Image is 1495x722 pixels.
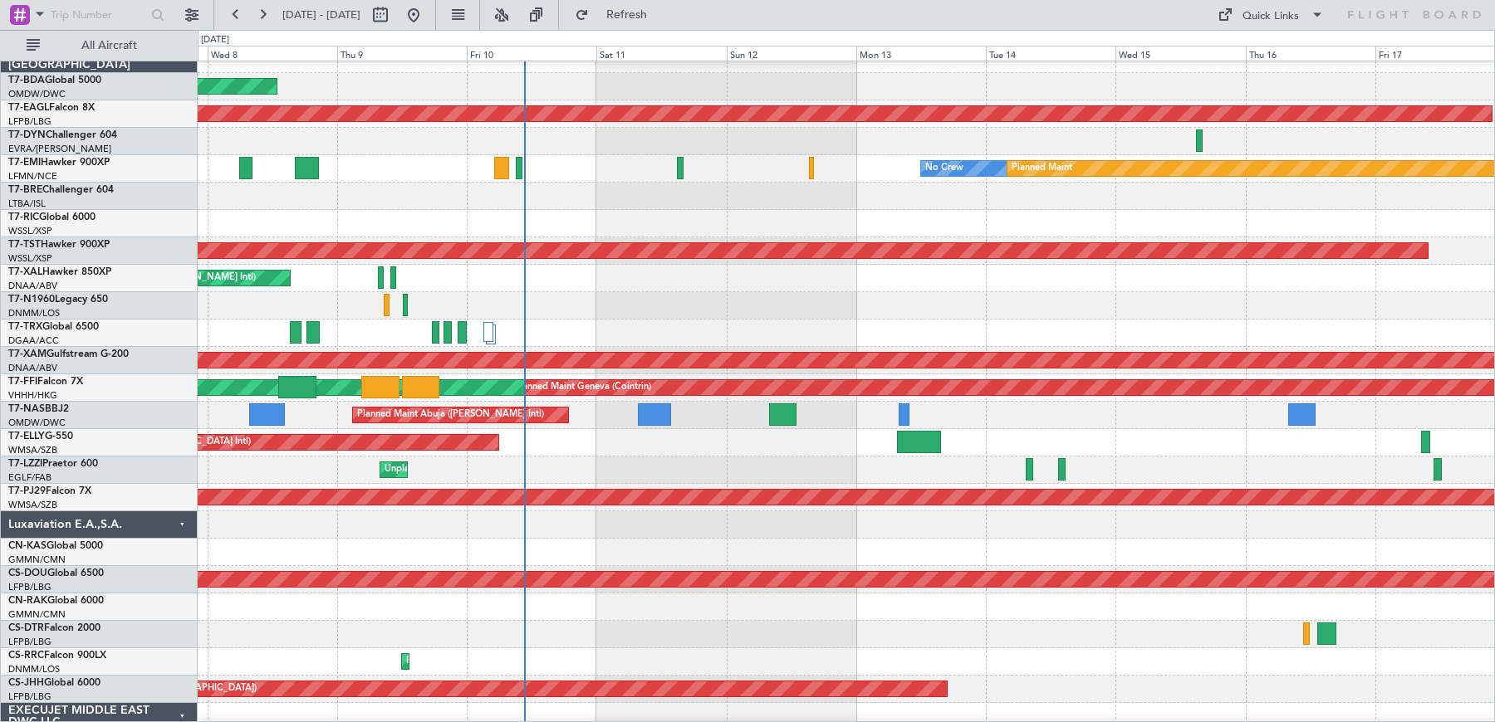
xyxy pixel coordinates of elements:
span: Refresh [592,9,662,21]
span: T7-TRX [8,322,42,332]
span: T7-TST [8,240,41,250]
a: LFPB/LBG [8,690,51,703]
a: T7-BDAGlobal 5000 [8,76,101,85]
a: CS-RRCFalcon 900LX [8,651,106,661]
button: Refresh [567,2,667,28]
a: VHHH/HKG [8,389,57,402]
a: LFPB/LBG [8,636,51,648]
a: DNMM/LOS [8,663,60,676]
a: T7-PJ29Falcon 7X [8,486,91,496]
a: GMMN/CMN [8,554,66,566]
span: T7-DYN [8,130,46,140]
a: T7-RICGlobal 6000 [8,212,96,222]
a: WSSL/XSP [8,252,52,265]
a: LFPB/LBG [8,115,51,128]
div: Tue 14 [986,46,1115,61]
a: GMMN/CMN [8,608,66,621]
span: T7-PJ29 [8,486,46,496]
a: T7-EMIHawker 900XP [8,158,110,168]
div: Wed 15 [1115,46,1245,61]
span: T7-FFI [8,377,37,387]
a: CN-RAKGlobal 6000 [8,596,104,606]
a: T7-LZZIPraetor 600 [8,459,98,469]
input: Trip Number [51,2,146,27]
a: CS-JHHGlobal 6000 [8,678,100,688]
div: Thu 9 [337,46,467,61]
div: Unplanned Maint [GEOGRAPHIC_DATA] ([GEOGRAPHIC_DATA]) [385,457,658,482]
a: WMSA/SZB [8,444,57,456]
span: T7-N1960 [8,295,55,305]
div: Wed 8 [208,46,337,61]
span: T7-NAS [8,404,45,414]
span: CN-RAK [8,596,47,606]
a: LFMN/NCE [8,170,57,183]
a: LTBA/ISL [8,198,46,210]
span: All Aircraft [43,40,175,51]
a: CS-DOUGlobal 6500 [8,568,104,578]
a: T7-FFIFalcon 7X [8,377,83,387]
div: Planned Maint Lagos ([PERSON_NAME]) [406,649,578,674]
div: Quick Links [1243,8,1299,25]
span: T7-XAL [8,267,42,277]
a: T7-TRXGlobal 6500 [8,322,99,332]
a: CS-DTRFalcon 2000 [8,623,100,633]
span: CN-KAS [8,541,47,551]
a: DNAA/ABV [8,280,57,292]
a: T7-TSTHawker 900XP [8,240,110,250]
span: CS-DTR [8,623,44,633]
a: LFPB/LBG [8,581,51,593]
span: T7-LZZI [8,459,42,469]
span: T7-XAM [8,349,47,359]
a: DGAA/ACC [8,334,59,347]
a: T7-XALHawker 850XP [8,267,111,277]
div: Planned Maint Abuja ([PERSON_NAME] Intl) [357,402,544,427]
a: CN-KASGlobal 5000 [8,541,103,551]
a: OMDW/DWC [8,417,66,429]
button: All Aircraft [18,32,180,59]
a: OMDW/DWC [8,88,66,100]
a: WMSA/SZB [8,499,57,511]
a: T7-EAGLFalcon 8X [8,103,95,113]
div: Fri 10 [467,46,596,61]
button: Quick Links [1209,2,1332,28]
span: CS-JHH [8,678,44,688]
div: Thu 16 [1246,46,1375,61]
a: T7-DYNChallenger 604 [8,130,117,140]
div: Sat 11 [596,46,726,61]
a: T7-XAMGulfstream G-200 [8,349,129,359]
span: CS-RRC [8,651,44,661]
div: Planned Maint Geneva (Cointrin) [514,375,651,400]
a: T7-BREChallenger 604 [8,185,114,195]
a: WSSL/XSP [8,225,52,237]
a: DNMM/LOS [8,307,60,320]
a: T7-N1960Legacy 650 [8,295,108,305]
span: T7-EMI [8,158,41,168]
span: T7-BRE [8,185,42,195]
a: EVRA/[PERSON_NAME] [8,143,111,155]
a: DNAA/ABV [8,362,57,374]
a: T7-ELLYG-550 [8,432,73,441]
span: T7-BDA [8,76,45,85]
a: EGLF/FAB [8,471,51,484]
span: [DATE] - [DATE] [282,7,360,22]
span: T7-RIC [8,212,39,222]
a: T7-NASBBJ2 [8,404,69,414]
span: T7-EAGL [8,103,49,113]
div: Mon 13 [856,46,986,61]
div: No Crew [925,156,963,181]
div: [DATE] [201,33,229,47]
span: T7-ELLY [8,432,45,441]
div: Sun 12 [727,46,856,61]
span: CS-DOU [8,568,47,578]
div: Planned Maint [1012,156,1072,181]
